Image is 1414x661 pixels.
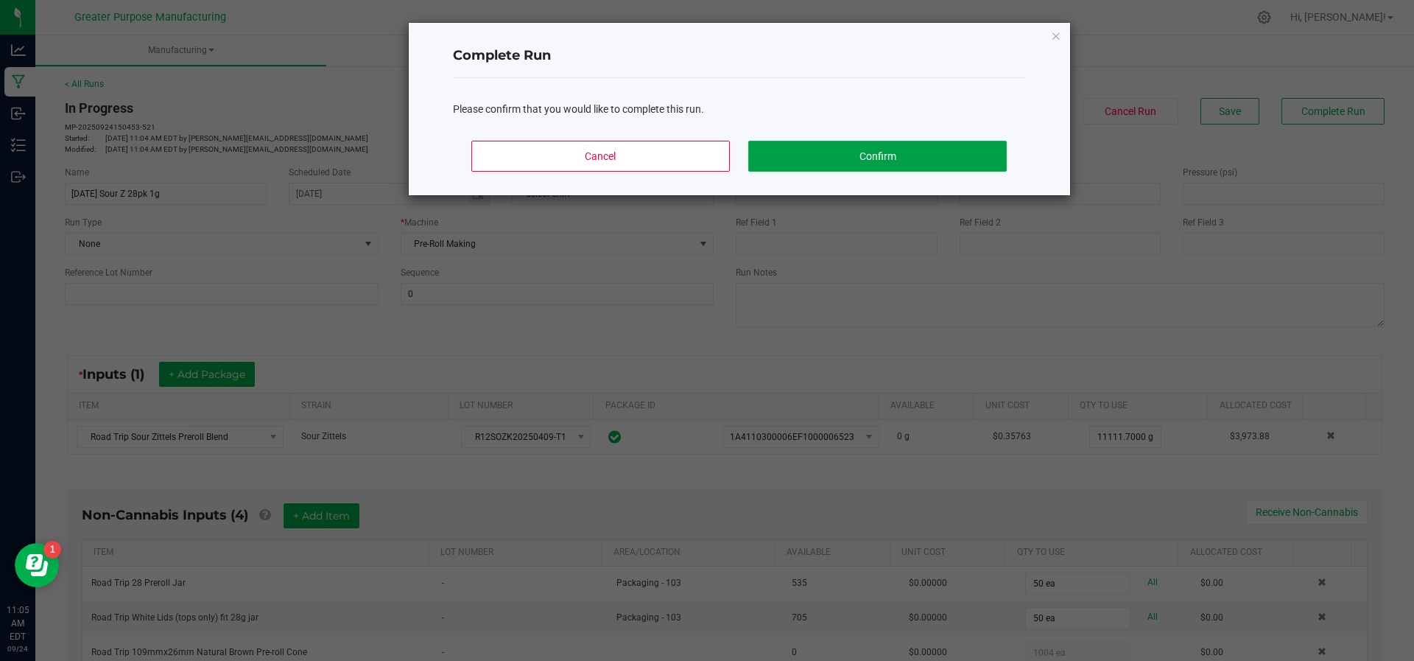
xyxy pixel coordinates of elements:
button: Close [1051,27,1061,44]
iframe: Resource center unread badge [43,541,61,559]
button: Cancel [471,141,729,172]
div: Please confirm that you would like to complete this run. [453,102,1026,117]
iframe: Resource center [15,543,59,587]
h4: Complete Run [453,46,1026,66]
button: Confirm [748,141,1006,172]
